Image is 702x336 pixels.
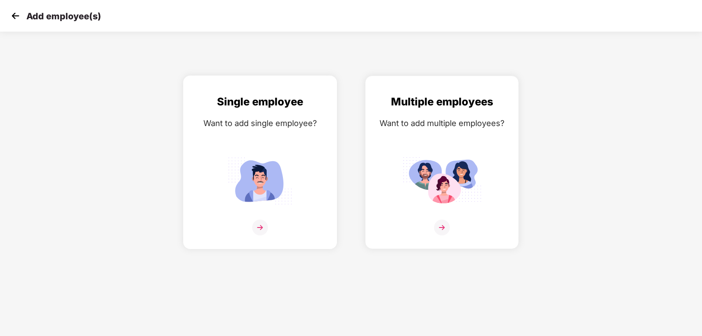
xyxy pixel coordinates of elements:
div: Multiple employees [374,94,510,110]
div: Single employee [192,94,328,110]
img: svg+xml;base64,PHN2ZyB4bWxucz0iaHR0cDovL3d3dy53My5vcmcvMjAwMC9zdmciIGlkPSJNdWx0aXBsZV9lbXBsb3llZS... [402,153,481,208]
img: svg+xml;base64,PHN2ZyB4bWxucz0iaHR0cDovL3d3dy53My5vcmcvMjAwMC9zdmciIGlkPSJTaW5nbGVfZW1wbG95ZWUiIH... [221,153,300,208]
p: Add employee(s) [26,11,101,22]
img: svg+xml;base64,PHN2ZyB4bWxucz0iaHR0cDovL3d3dy53My5vcmcvMjAwMC9zdmciIHdpZHRoPSIzMCIgaGVpZ2h0PSIzMC... [9,9,22,22]
div: Want to add multiple employees? [374,117,510,130]
img: svg+xml;base64,PHN2ZyB4bWxucz0iaHR0cDovL3d3dy53My5vcmcvMjAwMC9zdmciIHdpZHRoPSIzNiIgaGVpZ2h0PSIzNi... [434,220,450,235]
img: svg+xml;base64,PHN2ZyB4bWxucz0iaHR0cDovL3d3dy53My5vcmcvMjAwMC9zdmciIHdpZHRoPSIzNiIgaGVpZ2h0PSIzNi... [252,220,268,235]
div: Want to add single employee? [192,117,328,130]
